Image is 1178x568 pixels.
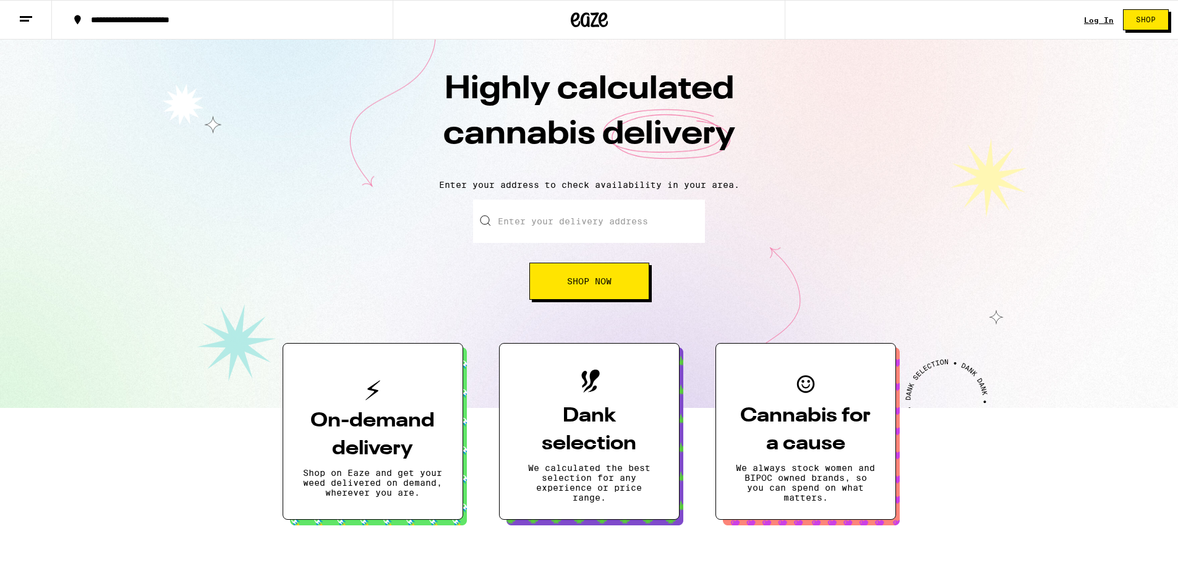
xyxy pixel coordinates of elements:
[473,200,705,243] input: Enter your delivery address
[715,343,896,520] button: Cannabis for a causeWe always stock women and BIPOC owned brands, so you can spend on what matters.
[12,180,1166,190] p: Enter your address to check availability in your area.
[1136,16,1156,23] span: Shop
[519,402,659,458] h3: Dank selection
[736,463,876,502] p: We always stock women and BIPOC owned brands, so you can spend on what matters.
[499,343,680,520] button: Dank selectionWe calculated the best selection for any experience or price range.
[303,407,443,463] h3: On-demand delivery
[567,277,612,286] span: Shop Now
[736,402,876,458] h3: Cannabis for a cause
[303,468,443,498] p: Shop on Eaze and get your weed delivered on demand, wherever you are.
[529,263,649,300] button: Shop Now
[283,343,463,520] button: On-demand deliveryShop on Eaze and get your weed delivered on demand, wherever you are.
[519,463,659,502] p: We calculated the best selection for any experience or price range.
[1084,16,1114,24] a: Log In
[1114,9,1178,30] a: Shop
[373,67,806,170] h1: Highly calculated cannabis delivery
[1123,9,1169,30] button: Shop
